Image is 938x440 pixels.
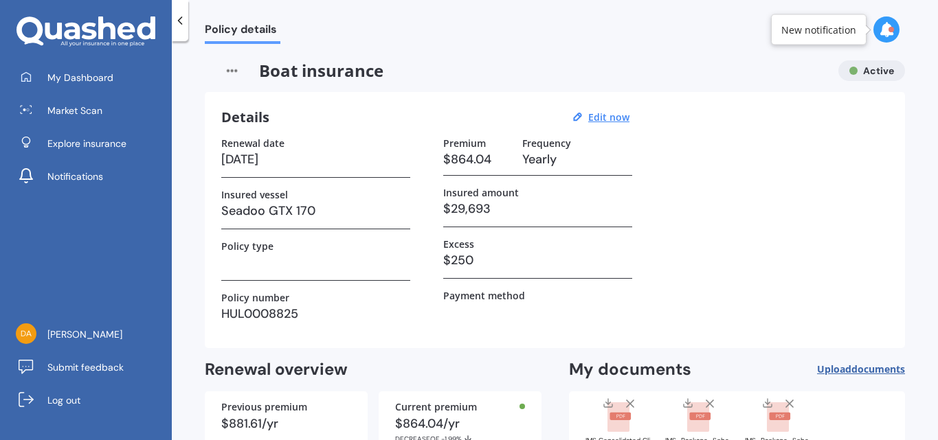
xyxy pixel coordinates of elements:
u: Edit now [588,111,629,124]
button: Edit now [584,111,634,124]
label: Renewal date [221,137,284,149]
label: Insured vessel [221,189,288,200]
h3: $864.04 [443,149,511,170]
a: My Dashboard [10,64,172,91]
span: Boat insurance [205,60,827,81]
label: Premium [443,137,486,149]
label: Excess [443,238,474,250]
label: Policy type [221,240,273,252]
label: Payment method [443,290,525,301]
div: Current premium [395,402,525,412]
a: Log out [10,386,172,414]
h3: [DATE] [221,149,410,170]
span: Log out [47,393,80,407]
label: Policy number [221,292,289,303]
span: Submit feedback [47,360,124,374]
img: other-insurer.png [205,60,259,81]
h3: Details [221,108,269,126]
h2: Renewal overview [205,359,541,380]
span: documents [851,362,905,375]
span: [PERSON_NAME] [47,327,122,341]
span: My Dashboard [47,71,113,84]
h3: $250 [443,250,632,270]
h3: $29,693 [443,198,632,219]
span: Policy details [205,23,280,41]
button: Uploaddocuments [817,359,905,380]
span: Upload [817,364,905,375]
span: Explore insurance [47,137,126,150]
a: Market Scan [10,97,172,124]
div: New notification [781,23,856,36]
h3: Yearly [522,149,632,170]
a: Submit feedback [10,354,172,381]
h3: HUL0008825 [221,303,410,324]
a: Notifications [10,163,172,190]
label: Frequency [522,137,571,149]
a: [PERSON_NAME] [10,321,172,348]
img: 4ea29eb9afe88b3ef90ae40d86efe95d [16,323,36,344]
h2: My documents [569,359,691,380]
a: Explore insurance [10,130,172,157]
span: Market Scan [47,104,102,117]
label: Insured amount [443,187,519,198]
h3: Seadoo GTX 170 [221,200,410,221]
span: Notifications [47,170,103,183]
div: $881.61/yr [221,417,351,430]
div: Previous premium [221,402,351,412]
